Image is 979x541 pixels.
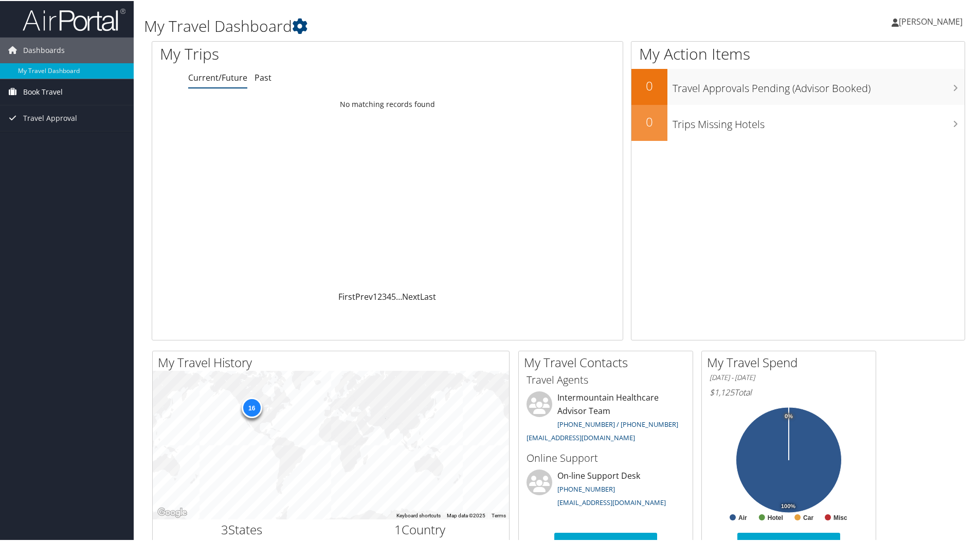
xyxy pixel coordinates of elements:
[492,512,506,517] a: Terms (opens in new tab)
[631,42,965,64] h1: My Action Items
[155,505,189,518] a: Open this area in Google Maps (opens a new window)
[23,7,125,31] img: airportal-logo.png
[394,520,402,537] span: 1
[221,520,228,537] span: 3
[402,290,420,301] a: Next
[387,290,391,301] a: 4
[521,468,690,511] li: On-line Support Desk
[382,290,387,301] a: 3
[631,112,667,130] h2: 0
[158,353,509,370] h2: My Travel History
[738,513,747,520] text: Air
[527,372,685,386] h3: Travel Agents
[255,71,271,82] a: Past
[23,104,77,130] span: Travel Approval
[710,386,734,397] span: $1,125
[557,497,666,506] a: [EMAIL_ADDRESS][DOMAIN_NAME]
[710,386,868,397] h6: Total
[707,353,876,370] h2: My Travel Spend
[338,290,355,301] a: First
[160,520,323,537] h2: States
[396,511,441,518] button: Keyboard shortcuts
[527,450,685,464] h3: Online Support
[144,14,697,36] h1: My Travel Dashboard
[160,42,419,64] h1: My Trips
[785,412,793,419] tspan: 0%
[377,290,382,301] a: 2
[391,290,396,301] a: 5
[768,513,783,520] text: Hotel
[524,353,693,370] h2: My Travel Contacts
[420,290,436,301] a: Last
[833,513,847,520] text: Misc
[241,396,262,417] div: 16
[23,37,65,62] span: Dashboards
[373,290,377,301] a: 1
[527,432,635,441] a: [EMAIL_ADDRESS][DOMAIN_NAME]
[447,512,485,517] span: Map data ©2025
[23,78,63,104] span: Book Travel
[781,502,795,509] tspan: 100%
[803,513,813,520] text: Car
[557,483,615,493] a: [PHONE_NUMBER]
[396,290,402,301] span: …
[155,505,189,518] img: Google
[521,390,690,445] li: Intermountain Healthcare Advisor Team
[673,111,965,131] h3: Trips Missing Hotels
[631,104,965,140] a: 0Trips Missing Hotels
[355,290,373,301] a: Prev
[631,68,965,104] a: 0Travel Approvals Pending (Advisor Booked)
[339,520,502,537] h2: Country
[892,5,973,36] a: [PERSON_NAME]
[631,76,667,94] h2: 0
[557,419,678,428] a: [PHONE_NUMBER] / [PHONE_NUMBER]
[188,71,247,82] a: Current/Future
[152,94,623,113] td: No matching records found
[710,372,868,382] h6: [DATE] - [DATE]
[673,75,965,95] h3: Travel Approvals Pending (Advisor Booked)
[899,15,963,26] span: [PERSON_NAME]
